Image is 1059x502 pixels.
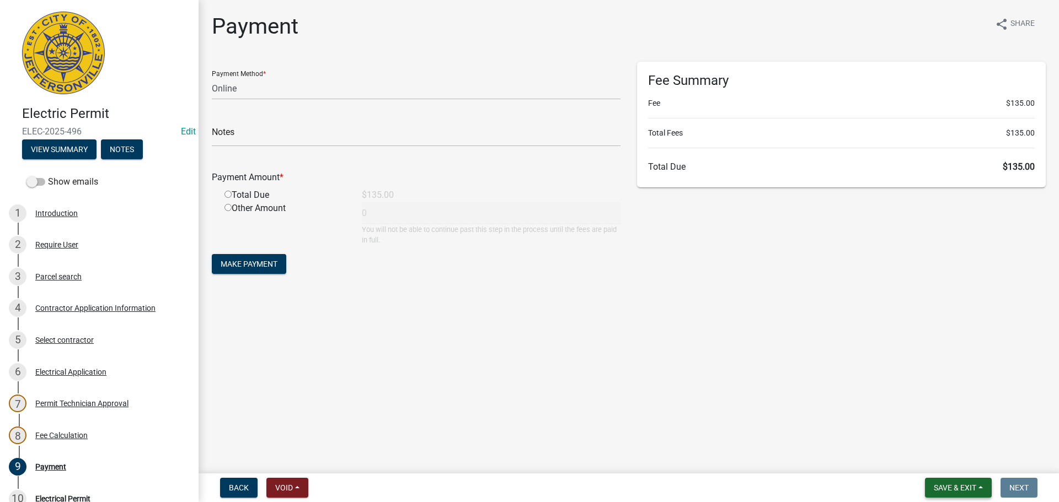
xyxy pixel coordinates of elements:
h6: Total Due [648,161,1035,172]
div: 6 [9,363,26,381]
button: View Summary [22,139,97,159]
span: Back [229,483,249,492]
span: $135.00 [1003,161,1035,172]
div: Parcel search [35,273,82,280]
li: Fee [648,98,1035,109]
label: Show emails [26,175,98,188]
div: 9 [9,458,26,476]
button: Make Payment [212,254,286,274]
span: ELEC-2025-496 [22,126,176,137]
div: Introduction [35,209,78,217]
div: 4 [9,299,26,317]
div: Require User [35,241,78,249]
span: $135.00 [1006,98,1035,109]
button: Void [266,478,308,498]
h4: Electric Permit [22,106,190,122]
div: Select contractor [35,336,94,344]
button: shareShare [986,13,1044,35]
a: Edit [181,126,196,137]
wm-modal-confirm: Edit Application Number [181,126,196,137]
div: Total Due [216,188,354,202]
span: Save & Exit [934,483,976,492]
span: Next [1009,483,1029,492]
span: Void [275,483,293,492]
div: Contractor Application Information [35,304,156,312]
div: 5 [9,331,26,349]
h1: Payment [212,13,298,40]
h6: Fee Summary [648,73,1035,89]
div: 1 [9,204,26,222]
li: Total Fees [648,127,1035,139]
div: Electrical Application [35,368,106,376]
i: share [995,18,1008,31]
button: Save & Exit [925,478,992,498]
button: Back [220,478,258,498]
div: Fee Calculation [35,431,88,439]
div: 2 [9,236,26,253]
div: Other Amount [216,202,354,245]
button: Next [1001,478,1037,498]
button: Notes [101,139,143,159]
span: Share [1010,18,1035,31]
div: Payment [35,463,66,471]
img: City of Jeffersonville, Indiana [22,12,105,94]
div: 3 [9,268,26,285]
wm-modal-confirm: Notes [101,145,143,154]
div: 7 [9,395,26,412]
span: Make Payment [221,260,277,268]
wm-modal-confirm: Summary [22,145,97,154]
div: Permit Technician Approval [35,400,129,407]
div: 8 [9,427,26,444]
span: $135.00 [1006,127,1035,139]
div: Payment Amount [204,171,629,184]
